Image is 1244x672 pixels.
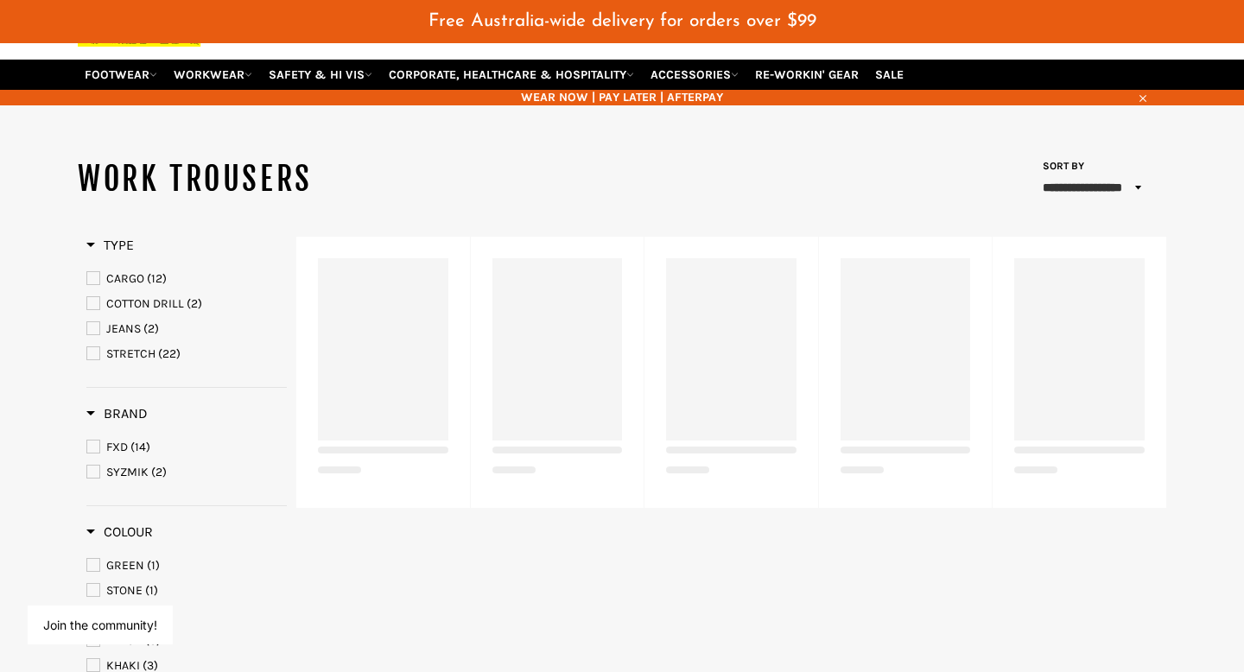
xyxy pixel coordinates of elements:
[106,440,128,454] span: FXD
[86,237,134,254] h3: Type
[86,438,287,457] a: FXD
[644,60,746,90] a: ACCESSORIES
[1037,159,1084,174] label: Sort by
[86,405,148,422] h3: Brand
[428,12,816,30] span: Free Australia-wide delivery for orders over $99
[147,558,160,573] span: (1)
[147,271,167,286] span: (12)
[78,89,1166,105] span: WEAR NOW | PAY LATER | AFTERPAY
[158,346,181,361] span: (22)
[151,465,167,479] span: (2)
[86,295,287,314] a: COTTON DRILL
[86,523,153,541] h3: Colour
[86,237,134,253] span: Type
[130,440,150,454] span: (14)
[868,60,911,90] a: SALE
[86,405,148,422] span: Brand
[86,606,287,625] a: NAVY
[106,321,141,336] span: JEANS
[262,60,379,90] a: SAFETY & HI VIS
[145,583,158,598] span: (1)
[106,271,144,286] span: CARGO
[43,618,157,632] button: Join the community!
[167,60,259,90] a: WORKWEAR
[106,296,184,311] span: COTTON DRILL
[143,321,159,336] span: (2)
[86,269,287,288] a: CARGO
[86,345,287,364] a: STRETCH
[86,463,287,482] a: SYZMIK
[187,296,202,311] span: (2)
[106,583,143,598] span: STONE
[86,581,287,600] a: STONE
[106,465,149,479] span: SYZMIK
[78,158,622,201] h1: WORK TROUSERS
[86,320,287,339] a: JEANS
[78,60,164,90] a: FOOTWEAR
[748,60,866,90] a: RE-WORKIN' GEAR
[86,523,153,540] span: Colour
[106,346,155,361] span: STRETCH
[382,60,641,90] a: CORPORATE, HEALTHCARE & HOSPITALITY
[86,556,287,575] a: GREEN
[86,631,287,650] a: BLACK
[106,558,144,573] span: GREEN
